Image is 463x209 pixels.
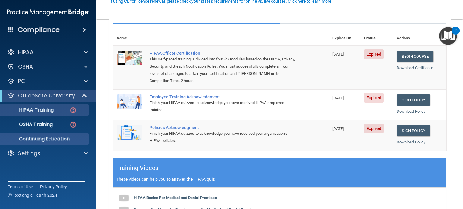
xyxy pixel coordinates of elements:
[455,31,457,38] div: 2
[397,125,430,136] a: Sign Policy
[150,56,299,77] div: This self-paced training is divided into four (4) modules based on the HIPAA, Privacy, Security, ...
[150,77,299,85] div: Completion Time: 2 hours
[4,107,54,113] p: HIPAA Training
[18,92,75,99] p: OfficeSafe University
[397,109,426,114] a: Download Policy
[7,6,89,18] img: PMB logo
[8,184,33,190] a: Terms of Use
[397,51,433,62] a: Begin Course
[69,106,77,114] img: danger-circle.6113f641.png
[332,52,344,57] span: [DATE]
[18,26,60,34] h4: Compliance
[150,130,299,144] div: Finish your HIPAA quizzes to acknowledge you have received your organization’s HIPAA policies.
[40,184,67,190] a: Privacy Policy
[118,192,130,204] img: gray_youtube_icon.38fcd6cc.png
[364,49,384,59] span: Expired
[332,96,344,100] span: [DATE]
[397,94,430,106] a: Sign Policy
[397,66,433,70] a: Download Certificate
[397,140,426,144] a: Download Policy
[150,125,299,130] div: Policies Acknowledgment
[7,92,87,99] a: OfficeSafe University
[8,192,57,198] span: Ⓒ Rectangle Health 2024
[332,126,344,131] span: [DATE]
[7,150,88,157] a: Settings
[439,27,457,45] button: Open Resource Center, 2 new notifications
[18,150,40,157] p: Settings
[364,124,384,133] span: Expired
[113,31,146,46] th: Name
[7,49,88,56] a: HIPAA
[18,78,27,85] p: PCI
[364,93,384,103] span: Expired
[116,177,443,182] p: These videos can help you to answer the HIPAA quiz
[18,63,33,70] p: OSHA
[69,121,77,128] img: danger-circle.6113f641.png
[116,163,159,173] h5: Training Videos
[359,167,456,190] iframe: Drift Widget Chat Controller
[134,195,217,200] b: HIPAA Basics For Medical and Dental Practices
[7,63,88,70] a: OSHA
[150,94,299,99] div: Employee Training Acknowledgment
[361,31,393,46] th: Status
[150,51,299,56] a: HIPAA Officer Certification
[150,99,299,114] div: Finish your HIPAA quizzes to acknowledge you have received HIPAA employee training.
[18,49,33,56] p: HIPAA
[393,31,446,46] th: Actions
[4,121,53,128] p: OSHA Training
[4,136,86,142] p: Continuing Education
[329,31,361,46] th: Expires On
[7,78,88,85] a: PCI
